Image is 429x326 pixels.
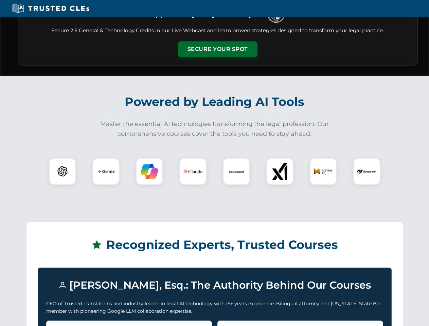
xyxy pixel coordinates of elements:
[46,300,383,315] p: CEO of Trusted Translations and industry leader in legal AI technology with 15+ years experience....
[179,158,207,185] div: Claude
[96,119,334,139] p: Master the essential AI technologies transforming the legal profession. Our comprehensive courses...
[92,158,120,185] div: Gemini
[178,41,257,57] button: Secure Your Spot
[49,158,76,185] div: ChatGPT
[183,162,202,181] img: Claude Logo
[97,163,114,180] img: Gemini Logo
[357,162,376,181] img: DeepSeek Logo
[10,3,91,14] img: Trusted CLEs
[26,90,403,114] h2: Powered by Leading AI Tools
[26,27,409,35] p: Secure 2.5 General & Technology Credits in our Live Webcast and learn proven strategies designed ...
[136,158,163,185] div: Copilot
[228,163,245,180] img: CoCounsel Logo
[353,158,380,185] div: DeepSeek
[53,162,72,181] img: ChatGPT Logo
[310,158,337,185] div: Mistral AI
[223,158,250,185] div: CoCounsel
[314,162,333,181] img: Mistral AI Logo
[38,233,392,257] h2: Recognized Experts, Trusted Courses
[271,163,288,180] img: xAI Logo
[141,163,158,180] img: Copilot Logo
[46,276,383,294] h3: [PERSON_NAME], Esq.: The Authority Behind Our Courses
[266,158,293,185] div: xAI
